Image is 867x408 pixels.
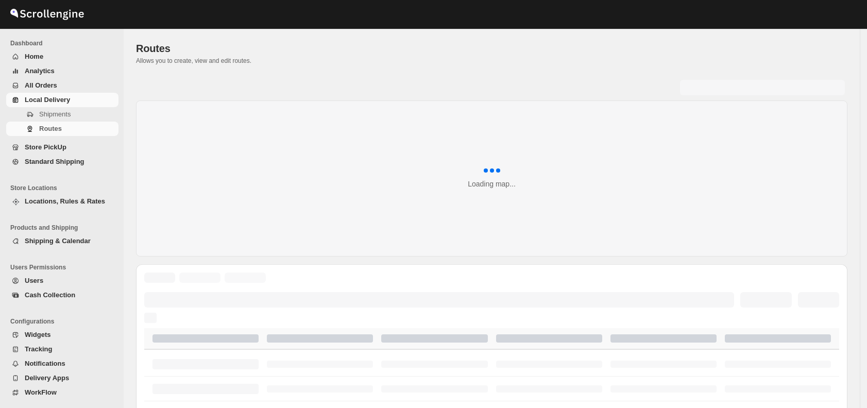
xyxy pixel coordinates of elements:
[25,277,43,284] span: Users
[39,125,62,132] span: Routes
[6,107,118,122] button: Shipments
[10,39,118,47] span: Dashboard
[6,64,118,78] button: Analytics
[25,53,43,60] span: Home
[6,274,118,288] button: Users
[6,328,118,342] button: Widgets
[6,78,118,93] button: All Orders
[468,179,516,189] div: Loading map...
[6,49,118,64] button: Home
[25,197,105,205] span: Locations, Rules & Rates
[6,288,118,302] button: Cash Collection
[25,96,70,104] span: Local Delivery
[25,360,65,367] span: Notifications
[10,317,118,326] span: Configurations
[25,331,50,338] span: Widgets
[6,385,118,400] button: WorkFlow
[10,263,118,271] span: Users Permissions
[25,143,66,151] span: Store PickUp
[25,158,84,165] span: Standard Shipping
[25,291,75,299] span: Cash Collection
[10,184,118,192] span: Store Locations
[25,345,52,353] span: Tracking
[6,122,118,136] button: Routes
[25,67,55,75] span: Analytics
[6,234,118,248] button: Shipping & Calendar
[25,374,69,382] span: Delivery Apps
[136,43,171,54] span: Routes
[25,81,57,89] span: All Orders
[25,237,91,245] span: Shipping & Calendar
[10,224,118,232] span: Products and Shipping
[6,342,118,356] button: Tracking
[6,371,118,385] button: Delivery Apps
[39,110,71,118] span: Shipments
[6,194,118,209] button: Locations, Rules & Rates
[25,388,57,396] span: WorkFlow
[6,356,118,371] button: Notifications
[136,57,847,65] p: Allows you to create, view and edit routes.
